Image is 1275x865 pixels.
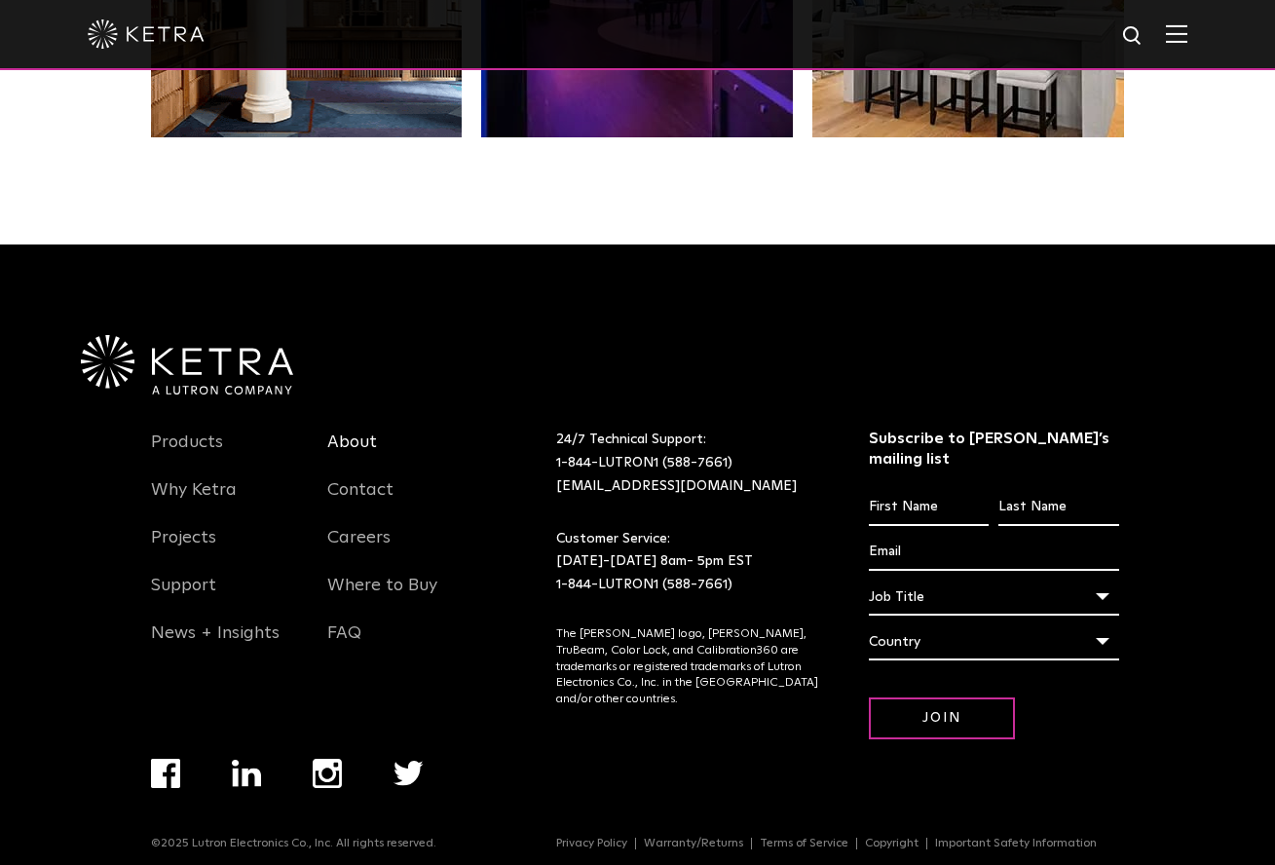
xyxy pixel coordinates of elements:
input: Email [869,534,1119,571]
a: Important Safety Information [927,838,1105,849]
a: Why Ketra [151,479,237,524]
div: Navigation Menu [151,429,299,667]
p: The [PERSON_NAME] logo, [PERSON_NAME], TruBeam, Color Lock, and Calibration360 are trademarks or ... [556,626,820,708]
a: Projects [151,527,216,572]
div: Navigation Menu [151,759,475,837]
div: Navigation Menu [556,837,1124,850]
a: Careers [327,527,391,572]
img: linkedin [232,760,262,787]
a: Support [151,575,216,620]
img: Ketra-aLutronCo_White_RGB [81,335,293,395]
input: Last Name [998,489,1118,526]
img: instagram [313,759,342,788]
a: Contact [327,479,394,524]
a: [EMAIL_ADDRESS][DOMAIN_NAME] [556,479,797,493]
div: Country [869,623,1119,660]
a: About [327,432,377,476]
img: Hamburger%20Nav.svg [1166,24,1187,43]
input: First Name [869,489,989,526]
a: Warranty/Returns [636,838,752,849]
a: 1-844-LUTRON1 (588-7661) [556,456,732,470]
img: ketra-logo-2019-white [88,19,205,49]
p: Customer Service: [DATE]-[DATE] 8am- 5pm EST [556,528,820,597]
a: Where to Buy [327,575,437,620]
img: facebook [151,759,180,788]
h3: Subscribe to [PERSON_NAME]’s mailing list [869,429,1119,470]
input: Join [869,697,1015,739]
a: Copyright [857,838,927,849]
a: Products [151,432,223,476]
a: FAQ [327,622,361,667]
img: search icon [1121,24,1145,49]
a: News + Insights [151,622,280,667]
img: twitter [394,761,424,786]
div: Job Title [869,579,1119,616]
p: 24/7 Technical Support: [556,429,820,498]
a: 1-844-LUTRON1 (588-7661) [556,578,732,591]
div: Navigation Menu [327,429,475,667]
p: ©2025 Lutron Electronics Co., Inc. All rights reserved. [151,837,436,850]
a: Privacy Policy [548,838,636,849]
a: Terms of Service [752,838,857,849]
